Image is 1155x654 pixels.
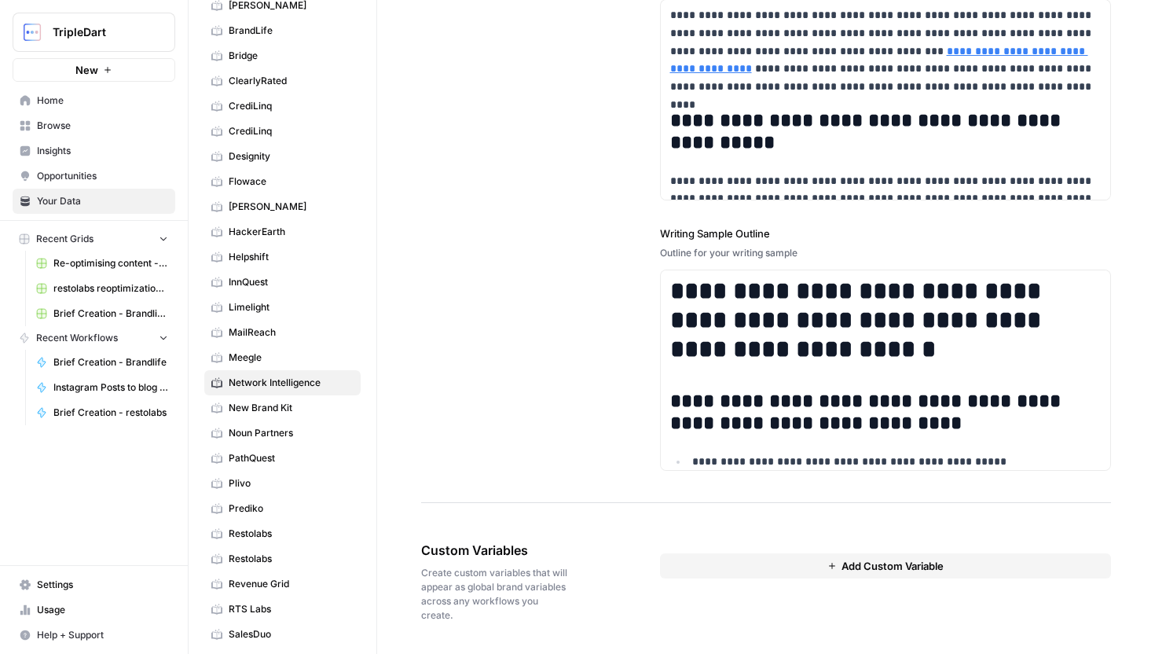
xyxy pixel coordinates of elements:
[204,546,361,571] a: Restolabs
[204,446,361,471] a: PathQuest
[29,350,175,375] a: Brief Creation - Brandlife
[13,138,175,163] a: Insights
[13,88,175,113] a: Home
[29,301,175,326] a: Brief Creation - Brandlife Grid
[13,163,175,189] a: Opportunities
[229,476,354,490] span: Plivo
[204,320,361,345] a: MailReach
[13,113,175,138] a: Browse
[18,18,46,46] img: TripleDart Logo
[53,380,168,395] span: Instagram Posts to blog articles
[660,246,1112,260] div: Outline for your writing sample
[13,623,175,648] button: Help + Support
[204,244,361,270] a: Helpshift
[37,144,168,158] span: Insights
[36,331,118,345] span: Recent Workflows
[204,119,361,144] a: CrediLinq
[229,250,354,264] span: Helpshift
[53,256,168,270] span: Re-optimising content - revenuegrid Grid
[53,307,168,321] span: Brief Creation - Brandlife Grid
[229,602,354,616] span: RTS Labs
[204,194,361,219] a: [PERSON_NAME]
[229,275,354,289] span: InnQuest
[37,119,168,133] span: Browse
[421,566,572,623] span: Create custom variables that will appear as global brand variables across any workflows you create.
[660,553,1112,579] button: Add Custom Variable
[204,395,361,421] a: New Brand Kit
[229,200,354,214] span: [PERSON_NAME]
[13,13,175,52] button: Workspace: TripleDart
[204,597,361,622] a: RTS Labs
[29,400,175,425] a: Brief Creation - restolabs
[13,597,175,623] a: Usage
[53,24,148,40] span: TripleDart
[229,426,354,440] span: Noun Partners
[660,226,1112,241] label: Writing Sample Outline
[229,527,354,541] span: Restolabs
[29,251,175,276] a: Re-optimising content - revenuegrid Grid
[229,451,354,465] span: PathQuest
[229,401,354,415] span: New Brand Kit
[204,18,361,43] a: BrandLife
[229,175,354,189] span: Flowace
[37,628,168,642] span: Help + Support
[204,68,361,94] a: ClearlyRated
[13,227,175,251] button: Recent Grids
[229,577,354,591] span: Revenue Grid
[204,169,361,194] a: Flowace
[204,521,361,546] a: Restolabs
[36,232,93,246] span: Recent Grids
[204,219,361,244] a: HackerEarth
[37,603,168,617] span: Usage
[53,406,168,420] span: Brief Creation - restolabs
[204,421,361,446] a: Noun Partners
[13,326,175,350] button: Recent Workflows
[229,225,354,239] span: HackerEarth
[841,558,944,574] span: Add Custom Variable
[229,99,354,113] span: CrediLinq
[229,376,354,390] span: Network Intelligence
[204,571,361,597] a: Revenue Grid
[229,149,354,163] span: Designity
[204,270,361,295] a: InnQuest
[204,496,361,521] a: Prediko
[37,94,168,108] span: Home
[204,295,361,320] a: Limelight
[37,169,168,183] span: Opportunities
[75,62,98,78] span: New
[204,471,361,496] a: Plivo
[204,43,361,68] a: Bridge
[53,355,168,369] span: Brief Creation - Brandlife
[204,345,361,370] a: Meegle
[13,58,175,82] button: New
[204,94,361,119] a: CrediLinq
[229,325,354,340] span: MailReach
[229,24,354,38] span: BrandLife
[229,552,354,566] span: Restolabs
[37,194,168,208] span: Your Data
[229,502,354,516] span: Prediko
[204,622,361,647] a: SalesDuo
[229,627,354,641] span: SalesDuo
[229,300,354,314] span: Limelight
[13,572,175,597] a: Settings
[421,541,572,560] span: Custom Variables
[13,189,175,214] a: Your Data
[204,144,361,169] a: Designity
[229,74,354,88] span: ClearlyRated
[229,124,354,138] span: CrediLinq
[229,49,354,63] span: Bridge
[229,351,354,365] span: Meegle
[53,281,168,296] span: restolabs reoptimizations aug
[29,276,175,301] a: restolabs reoptimizations aug
[204,370,361,395] a: Network Intelligence
[37,578,168,592] span: Settings
[29,375,175,400] a: Instagram Posts to blog articles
